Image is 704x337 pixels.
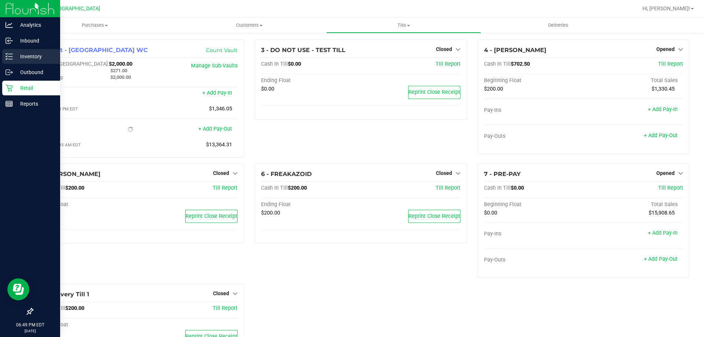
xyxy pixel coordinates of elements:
[656,170,675,176] span: Opened
[38,171,100,177] span: 5 - [PERSON_NAME]
[408,210,461,223] button: Reprint Close Receipt
[5,21,13,29] inline-svg: Analytics
[484,77,584,84] div: Beginning Float
[38,322,138,328] div: Ending Float
[261,77,361,84] div: Ending Float
[644,132,678,139] a: + Add Pay-Out
[261,210,280,216] span: $200.00
[65,305,84,311] span: $200.00
[5,84,13,92] inline-svg: Retail
[198,126,232,132] a: + Add Pay-Out
[288,185,307,191] span: $200.00
[13,36,57,45] p: Inbound
[5,69,13,76] inline-svg: Outbound
[511,185,524,191] span: $0.00
[408,213,460,219] span: Reprint Close Receipt
[484,231,584,237] div: Pay-Ins
[213,170,229,176] span: Closed
[38,91,138,97] div: Pay-Ins
[288,61,301,67] span: $0.00
[38,201,138,208] div: Ending Float
[644,256,678,262] a: + Add Pay-Out
[3,328,57,334] p: [DATE]
[484,201,584,208] div: Beginning Float
[261,201,361,208] div: Ending Float
[261,61,288,67] span: Cash In Till
[436,185,461,191] a: Till Report
[481,18,635,33] a: Deliveries
[65,185,84,191] span: $200.00
[484,107,584,114] div: Pay-Ins
[50,6,100,12] span: [GEOGRAPHIC_DATA]
[408,86,461,99] button: Reprint Close Receipt
[206,47,238,54] a: Count Vault
[5,100,13,107] inline-svg: Reports
[538,22,578,29] span: Deliveries
[3,322,57,328] p: 06:49 PM EDT
[18,18,172,33] a: Purchases
[436,170,452,176] span: Closed
[172,18,326,33] a: Customers
[484,86,503,92] span: $200.00
[436,61,461,67] a: Till Report
[648,230,678,236] a: + Add Pay-In
[186,213,237,219] span: Reprint Close Receipt
[13,52,57,61] p: Inventory
[649,210,675,216] span: $15,908.65
[5,37,13,44] inline-svg: Inbound
[261,185,288,191] span: Cash In Till
[658,185,683,191] a: Till Report
[436,46,452,52] span: Closed
[484,185,511,191] span: Cash In Till
[202,90,232,96] a: + Add Pay-In
[110,74,131,80] span: $2,000.00
[13,68,57,77] p: Outbound
[213,290,229,296] span: Closed
[652,86,675,92] span: $1,330.45
[209,106,232,112] span: $1,346.05
[185,210,238,223] button: Reprint Close Receipt
[642,6,690,11] span: Hi, [PERSON_NAME]!
[484,47,546,54] span: 4 - [PERSON_NAME]
[408,89,460,95] span: Reprint Close Receipt
[511,61,530,67] span: $702.50
[213,305,238,311] a: Till Report
[13,21,57,29] p: Analytics
[648,106,678,113] a: + Add Pay-In
[658,61,683,67] a: Till Report
[5,53,13,60] inline-svg: Inventory
[110,68,127,73] span: $271.00
[583,201,683,208] div: Total Sales
[484,171,521,177] span: 7 - PRE-PAY
[484,133,584,140] div: Pay-Outs
[7,278,29,300] iframe: Resource center
[327,22,480,29] span: Tills
[326,18,481,33] a: Tills
[484,210,497,216] span: $0.00
[38,47,148,54] span: 1 - Vault - [GEOGRAPHIC_DATA] WC
[484,61,511,67] span: Cash In Till
[13,84,57,92] p: Retail
[213,185,238,191] a: Till Report
[38,61,109,67] span: Cash In [GEOGRAPHIC_DATA]:
[38,127,138,133] div: Pay-Outs
[109,61,132,67] span: $2,000.00
[656,46,675,52] span: Opened
[261,47,345,54] span: 3 - DO NOT USE - TEST TILL
[484,257,584,263] div: Pay-Outs
[261,86,274,92] span: $0.00
[206,142,232,148] span: $13,364.31
[18,22,172,29] span: Purchases
[172,22,326,29] span: Customers
[191,63,238,69] a: Manage Sub-Vaults
[261,171,312,177] span: 6 - FREAKAZOID
[38,291,89,298] span: 8 - Delivery Till 1
[583,77,683,84] div: Total Sales
[13,99,57,108] p: Reports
